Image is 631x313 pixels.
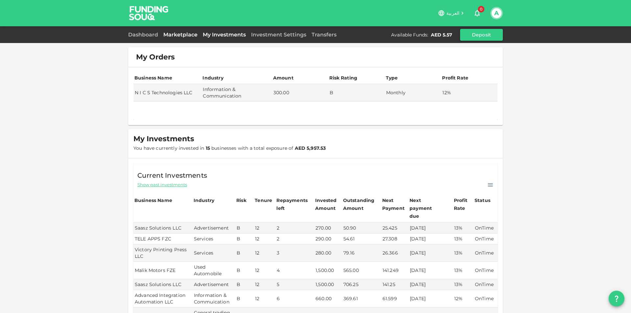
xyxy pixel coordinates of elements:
td: 290.00 [314,234,342,244]
td: [DATE] [409,223,453,234]
span: العربية [446,10,459,16]
td: 12 [254,279,275,290]
td: OnTime [474,234,498,244]
td: 2 [275,223,314,234]
td: OnTime [474,223,498,234]
td: 13% [453,279,474,290]
td: 12% [441,84,498,101]
td: 13% [453,234,474,244]
div: Business Name [134,196,172,204]
a: Marketplace [161,32,200,38]
div: Outstanding Amount [343,196,376,212]
td: 12 [254,234,275,244]
a: Transfers [309,32,339,38]
div: Profit Rate [442,74,468,82]
span: Current Investments [137,170,207,181]
td: Saasz Solutions LLC [133,279,193,290]
td: B [235,290,254,307]
td: 300.00 [272,84,329,101]
div: Profit Rate [454,196,473,212]
span: Show past investments [137,182,187,188]
td: 12 [254,244,275,262]
td: [DATE] [409,244,453,262]
td: B [235,262,254,279]
div: Industry [202,74,223,82]
td: 25.425 [381,223,409,234]
div: Available Funds : [391,32,428,38]
a: Investment Settings [248,32,309,38]
td: 565.00 [342,262,381,279]
div: Repayments left [276,196,309,212]
td: 141.249 [381,262,409,279]
span: My Investments [133,134,194,144]
div: Type [386,74,399,82]
td: 706.25 [342,279,381,290]
td: OnTime [474,244,498,262]
td: Malik Motors FZE [133,262,193,279]
td: [DATE] [409,262,453,279]
td: Services [193,244,235,262]
div: Tenure [255,196,272,204]
td: 13% [453,244,474,262]
div: Amount [273,74,293,82]
div: Industry [194,196,214,204]
td: 61.599 [381,290,409,307]
td: OnTime [474,290,498,307]
td: OnTime [474,279,498,290]
td: 270.00 [314,223,342,234]
td: 79.16 [342,244,381,262]
td: 13% [453,223,474,234]
td: 12% [453,290,474,307]
td: Advertisement [193,223,235,234]
td: Victory Printing Press LLC [133,244,193,262]
td: 54.61 [342,234,381,244]
div: Invested Amount [315,196,341,212]
td: [DATE] [409,290,453,307]
td: [DATE] [409,279,453,290]
td: 369.61 [342,290,381,307]
div: Business Name [134,74,172,82]
td: 5 [275,279,314,290]
td: OnTime [474,262,498,279]
button: 0 [471,7,484,20]
td: 1,500.00 [314,262,342,279]
td: B [235,223,254,234]
td: Used Automobile [193,262,235,279]
span: My Orders [136,53,175,62]
td: 1,500.00 [314,279,342,290]
td: Advanced Integration Automation LLC [133,290,193,307]
button: question [609,291,624,306]
td: Advertisement [193,279,235,290]
strong: AED 5,957.53 [295,145,326,151]
td: B [328,84,385,101]
td: Information & Communication [201,84,272,101]
div: Next payment due [409,196,442,220]
td: [DATE] [409,234,453,244]
span: You have currently invested in businesses with a total exposure of [133,145,326,151]
div: Status [475,196,491,204]
td: N I C S Technologies LLC [133,84,201,101]
td: B [235,244,254,262]
td: Saasz Solutions LLC [133,223,193,234]
td: 12 [254,223,275,234]
td: 12 [254,290,275,307]
td: B [235,279,254,290]
td: 13% [453,262,474,279]
td: 280.00 [314,244,342,262]
td: 141.25 [381,279,409,290]
td: TELE APPS FZC [133,234,193,244]
div: Next Payment [382,196,408,212]
button: A [492,8,502,18]
div: Risk [236,196,249,204]
td: Services [193,234,235,244]
td: 4 [275,262,314,279]
td: 26.366 [381,244,409,262]
a: My Investments [200,32,248,38]
td: 660.00 [314,290,342,307]
td: Monthly [385,84,441,101]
